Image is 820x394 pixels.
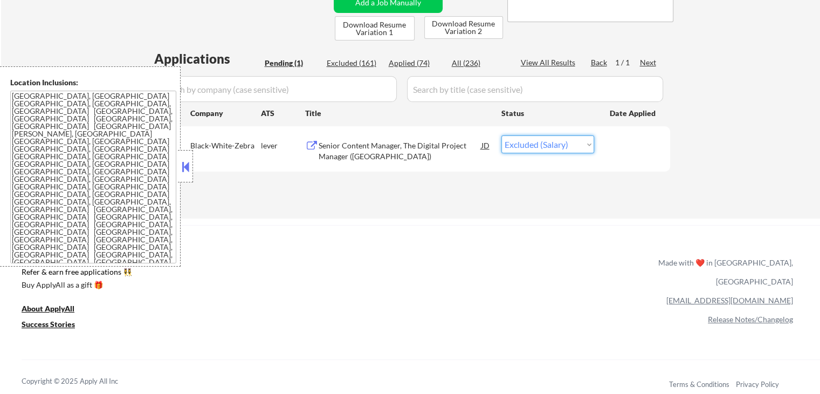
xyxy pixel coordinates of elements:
button: Download Resume Variation 2 [424,16,503,39]
div: lever [261,140,305,151]
div: 1 / 1 [615,57,640,68]
div: Title [305,108,491,119]
div: Pending (1) [265,58,319,69]
u: About ApplyAll [22,304,74,313]
div: ATS [261,108,305,119]
input: Search by title (case sensitive) [407,76,663,102]
a: Refer & earn free applications 👯‍♀️ [22,268,433,280]
a: About ApplyAll [22,303,89,317]
u: Success Stories [22,320,75,329]
div: All (236) [452,58,506,69]
div: View All Results [521,57,578,68]
div: Senior Content Manager, The Digital Project Manager ([GEOGRAPHIC_DATA]) [319,140,481,161]
a: [EMAIL_ADDRESS][DOMAIN_NAME] [666,296,793,305]
div: Excluded (161) [327,58,381,69]
a: Privacy Policy [736,380,779,389]
div: Buy ApplyAll as a gift 🎁 [22,281,129,289]
a: Release Notes/Changelog [708,315,793,324]
a: Terms & Conditions [669,380,729,389]
div: Location Inclusions: [10,77,176,88]
div: Applied (74) [389,58,443,69]
div: Status [501,103,594,123]
a: Buy ApplyAll as a gift 🎁 [22,280,129,293]
div: Next [640,57,657,68]
div: Applications [154,52,261,65]
input: Search by company (case sensitive) [154,76,397,102]
div: Back [591,57,608,68]
button: Download Resume Variation 1 [335,16,415,40]
div: Black-White-Zebra [190,140,261,151]
div: Company [190,108,261,119]
div: Copyright © 2025 Apply All Inc [22,376,146,387]
div: Made with ❤️ in [GEOGRAPHIC_DATA], [GEOGRAPHIC_DATA] [654,253,793,291]
div: Date Applied [610,108,657,119]
a: Success Stories [22,319,89,332]
div: JD [480,135,491,155]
